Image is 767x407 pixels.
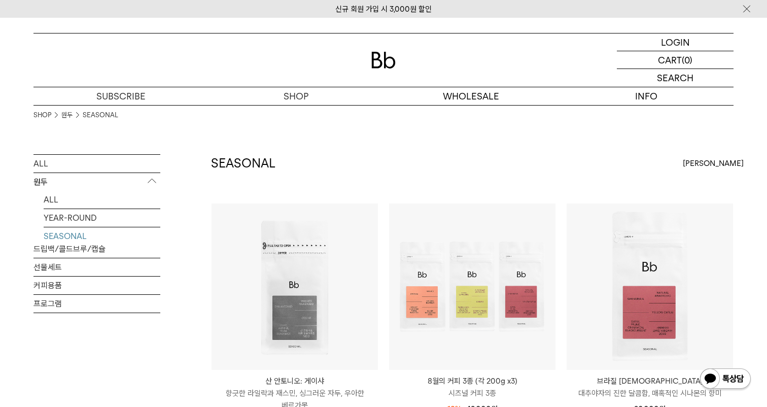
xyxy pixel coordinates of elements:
h2: SEASONAL [211,155,275,172]
img: 산 안토니오: 게이샤 [212,203,378,370]
img: 브라질 사맘바이아 [567,203,733,370]
a: 신규 회원 가입 시 3,000원 할인 [335,5,432,14]
p: SEARCH [657,69,693,87]
p: (0) [682,51,692,69]
a: 드립백/콜드브루/캡슐 [33,240,160,258]
a: CART (0) [617,51,734,69]
a: 8월의 커피 3종 (각 200g x3) 시즈널 커피 3종 [389,375,555,399]
p: 브라질 [DEMOGRAPHIC_DATA] [567,375,733,387]
a: ALL [44,191,160,209]
span: [PERSON_NAME] [683,157,744,169]
a: 원두 [61,110,73,120]
img: 로고 [371,52,396,69]
a: SHOP [33,110,51,120]
a: ALL [33,155,160,173]
a: SEASONAL [44,227,160,245]
p: CART [658,51,682,69]
p: 대추야자의 진한 달콤함, 매혹적인 시나몬의 향미 [567,387,733,399]
p: LOGIN [661,33,690,51]
a: YEAR-ROUND [44,209,160,227]
a: 커피용품 [33,277,160,294]
a: LOGIN [617,33,734,51]
p: 시즈널 커피 3종 [389,387,555,399]
a: 브라질 [DEMOGRAPHIC_DATA] 대추야자의 진한 달콤함, 매혹적인 시나몬의 향미 [567,375,733,399]
img: 8월의 커피 3종 (각 200g x3) [389,203,555,370]
img: 카카오톡 채널 1:1 채팅 버튼 [699,367,752,392]
a: SEASONAL [83,110,118,120]
p: WHOLESALE [384,87,559,105]
a: 프로그램 [33,295,160,313]
p: 원두 [33,173,160,191]
p: 8월의 커피 3종 (각 200g x3) [389,375,555,387]
p: INFO [559,87,734,105]
a: SUBSCRIBE [33,87,208,105]
a: SHOP [208,87,384,105]
a: 선물세트 [33,258,160,276]
p: 산 안토니오: 게이샤 [212,375,378,387]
